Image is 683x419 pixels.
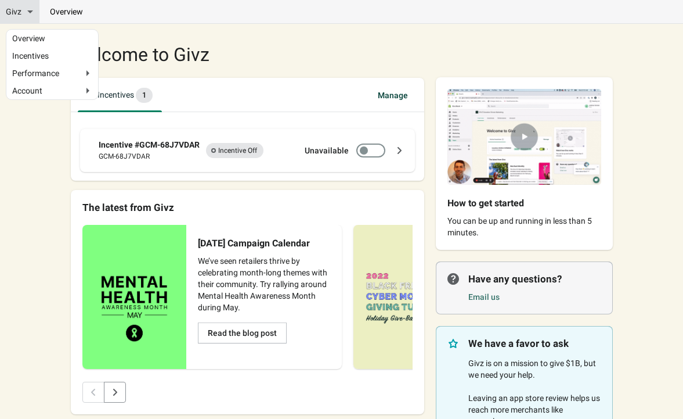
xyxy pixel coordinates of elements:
img: de22701b3f454b70bb084da32b4ae3d0-1644416428799-with-play.gif [436,77,613,196]
span: All Incentives [87,90,153,99]
label: Unavailable [305,145,349,156]
h2: How to get started [447,196,583,210]
button: Next [104,382,126,403]
span: Account [12,85,42,96]
div: The latest from Givz [82,202,413,213]
div: Welcome to Givz [71,45,424,64]
span: Read the blog post [208,328,277,338]
a: Incentives [12,53,92,59]
p: We’ve seen retailers thrive by celebrating month-long themes with their community. Try rallying a... [198,255,331,313]
p: We have a favor to ask [468,336,601,350]
span: Givz [6,6,21,17]
nav: Pagination [82,382,413,403]
span: Performance [12,67,59,79]
p: You can be up and running in less than 5 minutes. [447,215,601,238]
button: Read the blog post [198,323,287,343]
img: blog_preview_image_for_app_1x_yw5cg0.jpg [353,225,457,369]
p: overview [39,6,93,17]
h2: [DATE] Campaign Calendar [198,237,312,250]
span: 1 [136,88,153,103]
a: Email us [468,292,500,302]
div: Incentive #GCM-68J7VDAR [99,139,201,151]
button: Manage incentives [366,78,420,112]
span: Incentive Off [206,143,263,158]
div: GCM-68J7VDAR [99,151,201,162]
span: Manage [368,85,417,106]
p: Have any questions? [468,272,601,286]
a: Overview [12,35,92,41]
button: All campaigns [75,78,164,112]
img: image_qkybex.png [82,225,186,369]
